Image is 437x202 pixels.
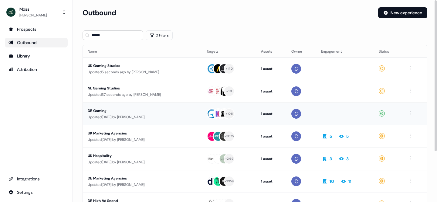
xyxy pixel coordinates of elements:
button: Moss[PERSON_NAME] [5,5,68,19]
div: + 2959 [225,179,234,184]
th: Targets [202,45,256,57]
img: Catherine [291,86,301,96]
th: Status [374,45,403,57]
div: + 171 [226,89,232,94]
th: Engagement [316,45,374,57]
th: Assets [256,45,287,57]
div: [PERSON_NAME] [19,12,47,18]
img: Catherine [291,131,301,141]
div: Settings [8,189,64,195]
div: Integrations [8,176,64,182]
a: Go to integrations [5,174,68,184]
div: 1 asset [261,133,282,139]
div: 1 asset [261,111,282,117]
div: Updated [DATE] by [PERSON_NAME] [88,182,197,188]
div: Updated [DATE] by [PERSON_NAME] [88,159,197,165]
div: UK Gaming Studios [88,63,197,69]
div: Updated 37 seconds ago by [PERSON_NAME] [88,92,197,98]
th: Name [83,45,202,57]
div: 1 asset [261,156,282,162]
div: Moss [19,6,47,12]
div: Updated [DATE] by [PERSON_NAME] [88,137,197,143]
button: 0 Filters [146,30,173,40]
div: 5 [346,133,349,139]
div: UK Hospitality [88,153,197,159]
div: 5 [330,133,332,139]
div: Outbound [8,40,64,46]
div: + 140 [226,66,233,71]
div: + 106 [226,111,233,117]
div: 1 asset [261,178,282,184]
div: Updated [DATE] by [PERSON_NAME] [88,114,197,120]
div: + 3075 [225,134,234,139]
a: Go to outbound experience [5,38,68,47]
img: Catherine [291,176,301,186]
th: Owner [286,45,316,57]
div: 10 [330,178,334,184]
div: DE Marketing Agencies [88,175,197,181]
div: UK Marketing Agencies [88,130,197,136]
div: 3 [346,156,349,162]
div: DE Gaming [88,108,197,114]
button: New experience [378,7,427,18]
div: Library [8,53,64,59]
img: Catherine [291,64,301,74]
div: 1 asset [261,88,282,94]
div: Attribution [8,66,64,72]
a: Go to attribution [5,64,68,74]
img: Catherine [291,154,301,164]
div: Prospects [8,26,64,32]
div: 11 [348,178,351,184]
div: 3 [330,156,332,162]
a: Go to templates [5,51,68,61]
div: NL Gaming Studios [88,85,197,91]
div: + 2169 [225,156,233,162]
h3: Outbound [83,8,116,17]
img: Catherine [291,109,301,119]
div: Updated 5 seconds ago by [PERSON_NAME] [88,69,197,75]
a: Go to prospects [5,24,68,34]
a: Go to integrations [5,187,68,197]
div: 1 asset [261,66,282,72]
